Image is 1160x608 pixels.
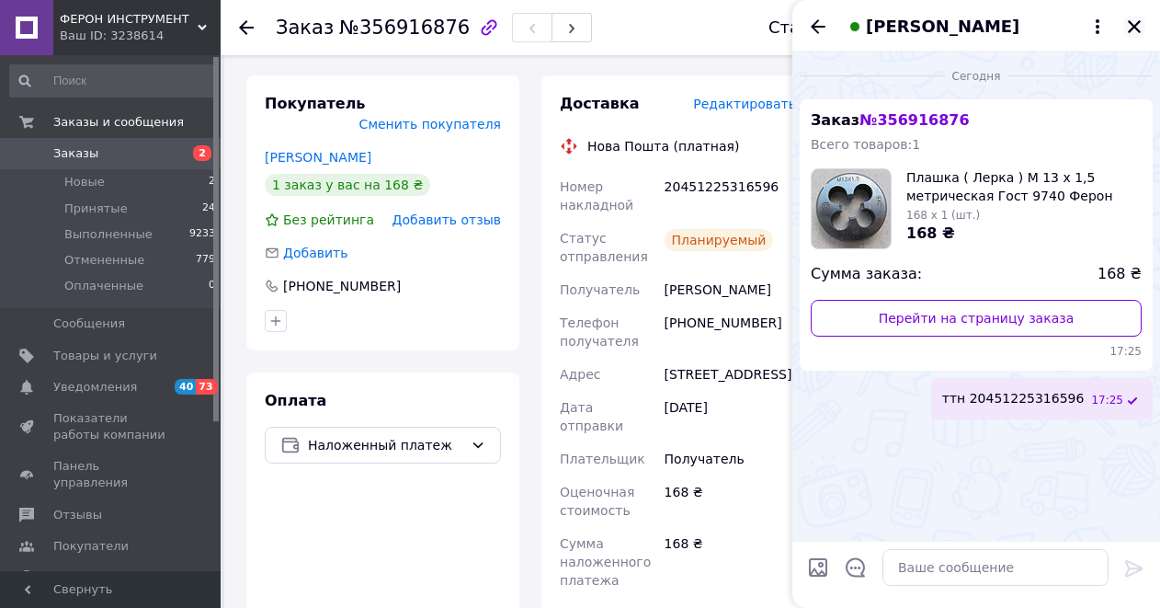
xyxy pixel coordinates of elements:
span: № 356916876 [859,111,969,129]
div: 168 ₴ [661,527,800,597]
span: Принятые [64,201,128,217]
span: ФЕРОН ИНСТРУМЕНТ [60,11,198,28]
img: 3315938835_w100_h100_plashka--lerka.jpg [812,169,891,248]
span: Телефон получателя [560,315,639,349]
span: 168 ₴ [906,224,955,242]
span: 24 [202,201,215,217]
span: Сумма заказа: [811,264,922,285]
input: Поиск [9,64,217,98]
span: Отзывы [53,507,102,523]
span: 2 [209,174,215,190]
span: Дата отправки [560,400,623,433]
span: ттн 20451225316596 [942,389,1085,408]
div: Статус заказа [768,18,892,37]
span: 73 [196,379,217,395]
span: Отмененные [64,252,144,269]
span: Оценочная стоимость [560,485,634,518]
button: Закрыть [1123,16,1145,38]
span: Добавить отзыв [392,212,501,227]
span: 17:25 12.08.2025 [811,344,1142,360]
span: Статус отправления [560,231,648,264]
span: Номер накладной [560,179,633,212]
span: Покупатель [265,95,365,112]
div: 20451225316596 [661,170,800,222]
div: Получатель [661,442,800,476]
span: Заказы и сообщения [53,114,184,131]
a: Перейти на страницу заказа [811,300,1142,337]
a: [PERSON_NAME] [265,150,371,165]
span: Сообщения [53,315,125,332]
span: Оплаченные [64,278,143,294]
span: [PERSON_NAME] [866,15,1019,39]
div: 1 заказ у вас на 168 ₴ [265,174,430,196]
span: 9233 [189,226,215,243]
span: Доставка [560,95,640,112]
span: Панель управления [53,458,170,491]
div: [PHONE_NUMBER] [661,306,800,358]
div: [STREET_ADDRESS] [661,358,800,391]
span: Каталог ProSale [53,569,153,586]
div: Нова Пошта (платная) [583,137,744,155]
span: Получатель [560,282,640,297]
span: Оплата [265,392,326,409]
span: Выполненные [64,226,153,243]
span: 168 ₴ [1097,264,1142,285]
span: Новые [64,174,105,190]
div: 168 ₴ [661,476,800,527]
span: 0 [209,278,215,294]
span: 40 [175,379,196,395]
span: №356916876 [339,17,470,39]
span: Сменить покупателя [359,117,501,132]
div: Вернуться назад [239,18,254,37]
button: Открыть шаблоны ответов [844,556,868,579]
span: Редактировать [693,97,796,111]
div: 12.08.2025 [800,66,1153,85]
span: 779 [196,252,215,269]
span: Всего товаров: 1 [811,137,920,152]
button: [PERSON_NAME] [844,15,1109,39]
span: Уведомления [53,379,137,396]
div: Планируемый [665,229,774,251]
span: Сумма наложенного платежа [560,536,651,588]
span: 17:25 12.08.2025 [1091,393,1123,408]
span: Адрес [560,367,600,382]
span: Плашка ( Лерка ) М 13 х 1,5 метрическая Гост 9740 Ферон [906,168,1142,205]
div: [DATE] [661,391,800,442]
button: Назад [807,16,829,38]
span: Заказ [276,17,334,39]
span: Наложенный платеж [308,435,463,455]
span: 2 [193,145,211,161]
span: 168 x 1 (шт.) [906,209,980,222]
span: Плательщик [560,452,645,466]
span: Без рейтинга [283,212,374,227]
span: Покупатели [53,538,129,555]
span: Добавить [283,246,347,260]
span: Заказ [811,111,970,129]
div: [PERSON_NAME] [661,273,800,306]
span: Показатели работы компании [53,410,170,443]
div: [PHONE_NUMBER] [281,277,403,295]
span: Сегодня [945,69,1008,85]
div: Ваш ID: 3238614 [60,28,221,44]
span: Заказы [53,145,98,162]
span: Товары и услуги [53,348,157,364]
